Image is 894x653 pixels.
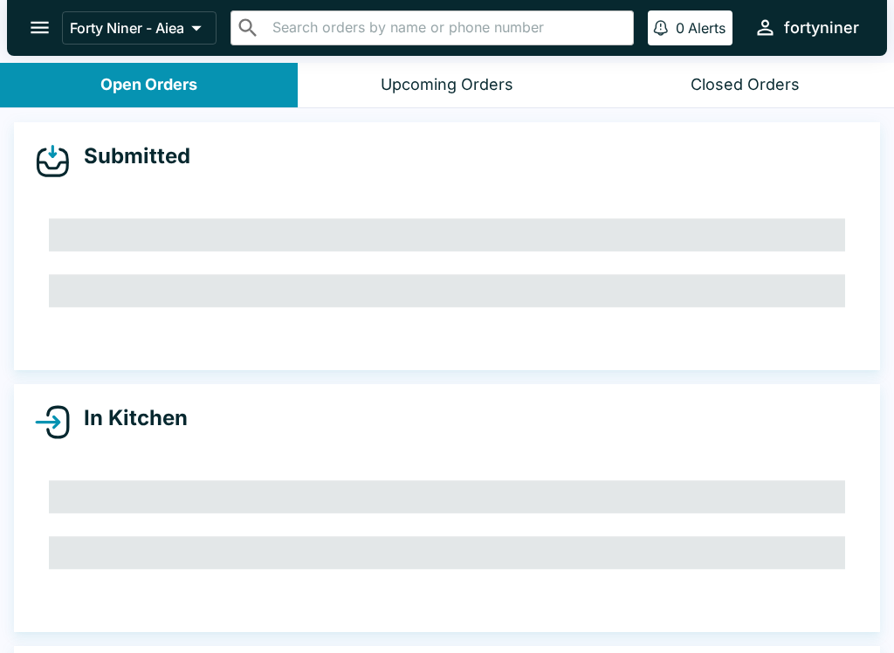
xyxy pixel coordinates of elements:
h4: In Kitchen [70,405,188,431]
p: 0 [676,19,684,37]
div: Open Orders [100,75,197,95]
input: Search orders by name or phone number [267,16,626,40]
button: open drawer [17,5,62,50]
div: fortyniner [784,17,859,38]
button: fortyniner [746,9,866,46]
div: Upcoming Orders [381,75,513,95]
p: Forty Niner - Aiea [70,19,184,37]
button: Forty Niner - Aiea [62,11,217,45]
p: Alerts [688,19,726,37]
div: Closed Orders [691,75,800,95]
h4: Submitted [70,143,190,169]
